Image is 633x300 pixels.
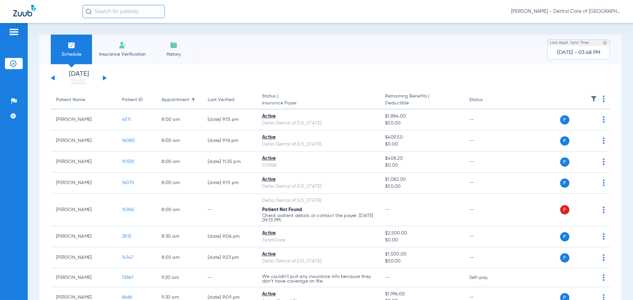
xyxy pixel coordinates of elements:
div: Patient Name [56,96,85,103]
span: Patient Not Found [262,207,302,212]
img: last sync help info [603,41,607,45]
td: -- [464,194,508,226]
span: P [560,178,569,188]
p: Check patient details or contact the payer. [DATE] 09:13 PM. [262,213,375,223]
img: group-dot-blue.svg [603,233,605,240]
span: $0.00 [385,237,458,244]
img: filter.svg [590,95,597,102]
div: Delta Dental of [US_STATE] [262,183,375,190]
span: P [560,253,569,262]
img: Schedule [68,41,75,49]
td: 8:30 AM [156,226,202,247]
span: [PERSON_NAME] - Dental Care of [GEOGRAPHIC_DATA] [511,8,620,15]
img: group-dot-blue.svg [603,206,605,213]
div: Delta Dental of [US_STATE] [262,141,375,148]
img: Manual Insurance Verification [119,41,127,49]
td: [PERSON_NAME] [51,226,117,247]
td: -- [464,109,508,130]
td: [PERSON_NAME] [51,130,117,151]
td: [DATE] 9:15 PM [202,109,257,130]
span: 10592 [122,159,134,164]
span: -- [385,207,390,212]
td: [PERSON_NAME] [51,173,117,194]
span: $0.00 [385,141,458,148]
td: -- [464,151,508,173]
td: 8:00 AM [156,173,202,194]
span: 14147 [122,255,133,260]
div: TeamCare [262,237,375,244]
span: 2815 [122,234,132,239]
p: We couldn’t pull any insurance info because they don’t have coverage on file. [262,274,375,284]
td: [DATE] 11:25 PM [202,151,257,173]
div: Delta Dental of [US_STATE] [262,258,375,265]
span: 16080 [122,138,135,143]
span: $1,884.00 [385,113,458,120]
span: $50.00 [385,183,458,190]
div: Patient Name [56,96,111,103]
img: History [170,41,178,49]
div: Delta Dental of [US_STATE] [262,120,375,127]
td: [PERSON_NAME] [51,268,117,287]
td: 8:00 AM [156,151,202,173]
td: [PERSON_NAME] [51,194,117,226]
span: -- [385,275,390,280]
img: Zuub Logo [13,5,36,16]
span: P [560,232,569,241]
div: Active [262,134,375,141]
img: hamburger-icon [9,28,19,36]
img: group-dot-blue.svg [603,158,605,165]
td: -- [464,173,508,194]
div: Appointment [162,96,189,103]
td: [DATE] 9:23 PM [202,247,257,268]
span: $2,500.00 [385,230,458,237]
td: [PERSON_NAME] [51,109,117,130]
div: CIGNA [262,162,375,169]
span: $1,500.00 [385,251,458,258]
span: Deductible [385,100,458,107]
div: Patient ID [122,96,143,103]
span: $50.00 [385,120,458,127]
img: group-dot-blue.svg [603,137,605,144]
td: [DATE] 9:06 PM [202,226,257,247]
span: [DATE] - 03:48 PM [557,49,600,56]
span: $1,996.00 [385,291,458,298]
span: P [560,157,569,167]
td: [PERSON_NAME] [51,247,117,268]
td: -- [464,130,508,151]
span: 8668 [122,295,132,300]
span: 13867 [122,275,134,280]
span: History [158,51,189,58]
li: [DATE] [59,71,99,85]
span: P [560,136,569,146]
span: $1,082.00 [385,176,458,183]
span: Insurance Verification [97,51,148,58]
span: 15945 [122,207,134,212]
td: -- [464,226,508,247]
span: Last Appt. Sync Time: [550,40,589,46]
span: P [560,205,569,214]
div: Active [262,176,375,183]
img: group-dot-blue.svg [603,95,605,102]
div: Appointment [162,96,197,103]
td: -- [464,247,508,268]
span: $50.00 [385,258,458,265]
td: [DATE] 9:15 PM [202,173,257,194]
span: P [560,115,569,124]
div: Patient ID [122,96,151,103]
div: Active [262,155,375,162]
img: group-dot-blue.svg [603,116,605,123]
img: group-dot-blue.svg [603,179,605,186]
div: Active [262,251,375,258]
div: Active [262,291,375,298]
span: $0.00 [385,162,458,169]
img: Search Icon [86,9,92,14]
td: Self-pay [464,268,508,287]
div: Last Verified [208,96,252,103]
div: Active [262,113,375,120]
span: 16075 [122,180,134,185]
td: -- [202,194,257,226]
th: Status | [257,91,380,109]
td: 8:50 AM [156,247,202,268]
img: group-dot-blue.svg [603,254,605,261]
td: [PERSON_NAME] [51,151,117,173]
